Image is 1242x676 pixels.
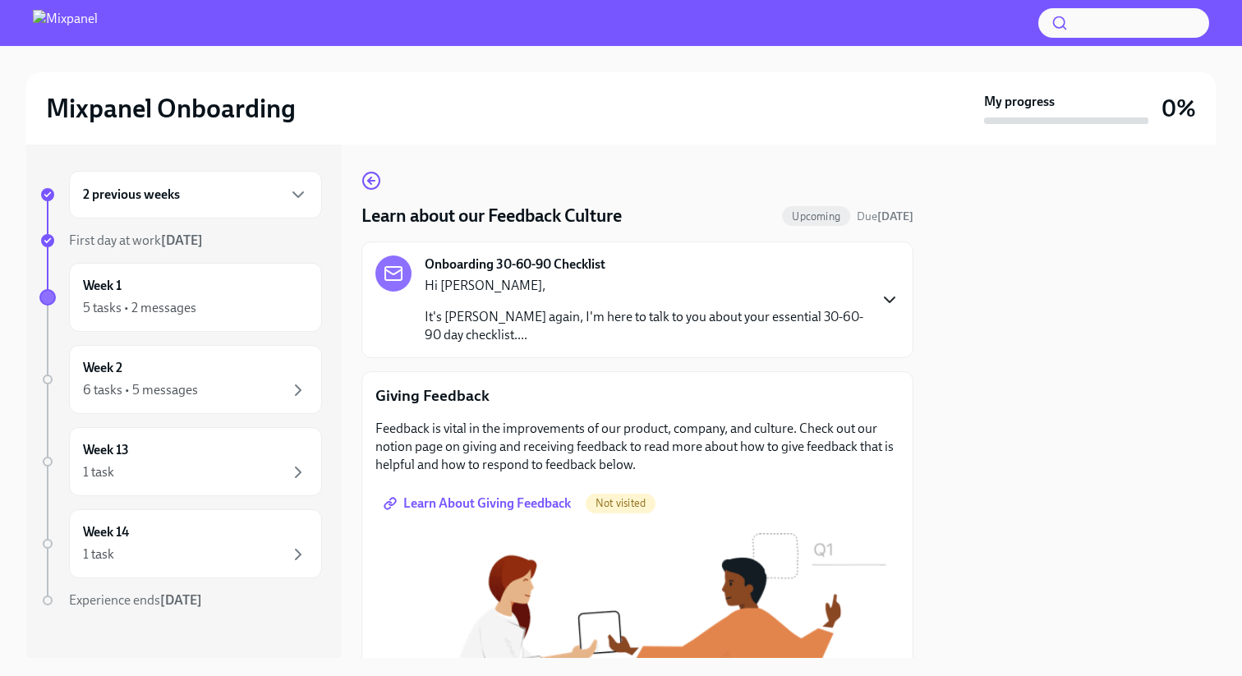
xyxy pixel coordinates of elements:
span: Experience ends [69,592,202,608]
h6: Week 2 [83,359,122,377]
a: Learn About Giving Feedback [375,487,582,520]
p: Giving Feedback [375,385,899,407]
a: Week 26 tasks • 5 messages [39,345,322,414]
span: Due [857,209,913,223]
span: Not visited [586,497,655,509]
h4: Learn about our Feedback Culture [361,204,622,228]
img: Mixpanel [33,10,98,36]
p: It's [PERSON_NAME] again, I'm here to talk to you about your essential 30-60-90 day checklist.... [425,308,867,344]
strong: [DATE] [161,232,203,248]
h6: Week 13 [83,441,129,459]
h6: Week 1 [83,277,122,295]
h6: 2 previous weeks [83,186,180,204]
strong: [DATE] [160,592,202,608]
p: Feedback is vital in the improvements of our product, company, and culture. Check out our notion ... [375,420,899,474]
a: Week 131 task [39,427,322,496]
a: Week 15 tasks • 2 messages [39,263,322,332]
p: Hi [PERSON_NAME], [425,277,867,295]
strong: Onboarding 30-60-90 Checklist [425,255,605,274]
h6: Week 14 [83,523,129,541]
span: First day at work [69,232,203,248]
div: 1 task [83,463,114,481]
a: Week 141 task [39,509,322,578]
strong: [DATE] [877,209,913,223]
div: 5 tasks • 2 messages [83,299,196,317]
a: First day at work[DATE] [39,232,322,250]
div: 1 task [83,545,114,563]
strong: My progress [984,93,1055,111]
span: October 26th, 2025 12:00 [857,209,913,224]
h3: 0% [1161,94,1196,123]
div: 2 previous weeks [69,171,322,218]
span: Upcoming [782,210,850,223]
div: 6 tasks • 5 messages [83,381,198,399]
h2: Mixpanel Onboarding [46,92,296,125]
span: Learn About Giving Feedback [387,495,571,512]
